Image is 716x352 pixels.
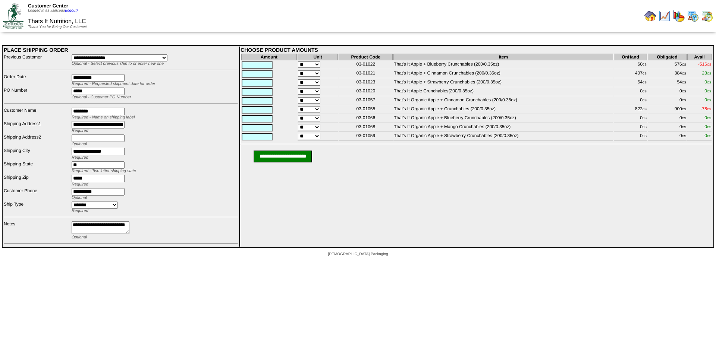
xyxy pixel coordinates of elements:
[3,107,70,120] td: Customer Name
[644,10,656,22] img: home.gif
[3,87,70,100] td: PO Number
[3,161,70,174] td: Shipping State
[648,97,687,105] td: 0
[648,133,687,141] td: 0
[3,54,70,66] td: Previous Customer
[339,61,393,69] td: 03-01022
[648,106,687,114] td: 900
[72,82,155,86] span: Required - Requested shipment date for order
[643,63,647,66] span: CS
[643,72,647,75] span: CS
[707,72,711,75] span: CS
[393,97,613,105] td: That's It Organic Apple + Cinnamon Crunchables (200/0.35oz)
[72,182,88,187] span: Required
[643,81,647,84] span: CS
[72,235,87,240] span: Optional
[682,117,686,120] span: CS
[687,54,712,60] th: Avail
[393,88,613,96] td: That's It Apple Crunchables(200/0.35oz)
[707,63,711,66] span: CS
[648,124,687,132] td: 0
[614,61,647,69] td: 60
[648,70,687,78] td: 384
[643,134,647,138] span: CS
[3,174,70,187] td: Shipping Zip
[65,9,78,13] a: (logout)
[28,25,87,29] span: Thank You for Being Our Customer!
[648,88,687,96] td: 0
[702,70,711,76] span: 23
[643,108,647,111] span: CS
[28,3,68,9] span: Customer Center
[28,18,86,25] span: Thats It Nutrition, LLC
[328,252,388,256] span: [DEMOGRAPHIC_DATA] Packaging
[393,115,613,123] td: That’s It Organic Apple + Blueberry Crunchables (200/0.35oz)
[682,81,686,84] span: CS
[704,124,711,129] span: 0
[614,79,647,87] td: 54
[682,108,686,111] span: CS
[687,10,699,22] img: calendarprod.gif
[72,115,135,120] span: Required - Name on shipping label
[682,90,686,93] span: CS
[3,201,70,213] td: Ship Type
[339,97,393,105] td: 03-01057
[704,88,711,93] span: 0
[339,124,393,132] td: 03-01068
[614,106,647,114] td: 822
[701,106,711,111] span: -78
[4,47,238,53] div: PLACE SHIPPING ORDER
[72,95,131,99] span: Optional - Customer PO Number
[614,70,647,78] td: 407
[3,188,70,200] td: Customer Phone
[682,134,686,138] span: CS
[614,133,647,141] td: 0
[707,99,711,102] span: CS
[393,70,613,78] td: That's It Apple + Cinnamon Crunchables (200/0.35oz)
[393,79,613,87] td: That's It Apple + Strawberry Crunchables (200/0.35oz)
[241,54,297,60] th: Amount
[614,115,647,123] td: 0
[614,88,647,96] td: 0
[643,117,647,120] span: CS
[3,74,70,86] td: Order Date
[339,115,393,123] td: 03-01066
[393,124,613,132] td: That’s It Organic Apple + Mango Crunchables (200/0.35oz)
[648,61,687,69] td: 576
[707,81,711,84] span: CS
[707,117,711,120] span: CS
[72,155,88,160] span: Required
[701,10,713,22] img: calendarinout.gif
[72,129,88,133] span: Required
[339,88,393,96] td: 03-01020
[707,134,711,138] span: CS
[673,10,685,22] img: graph.gif
[3,121,70,133] td: Shipping Address1
[72,169,136,173] span: Required - Two letter shipping state
[704,133,711,138] span: 0
[241,47,712,53] div: CHOOSE PRODUCT AMOUNTS
[339,106,393,114] td: 03-01055
[3,134,70,147] td: Shipping Address2
[643,99,647,102] span: CS
[704,97,711,102] span: 0
[659,10,671,22] img: line_graph.gif
[72,209,88,213] span: Required
[3,3,23,28] img: ZoRoCo_Logo(Green%26Foil)%20jpg.webp
[698,61,711,67] span: -516
[682,63,686,66] span: CS
[28,9,78,13] span: Logged in as Jsalcedo
[682,72,686,75] span: CS
[72,196,87,200] span: Optional
[648,115,687,123] td: 0
[682,99,686,102] span: CS
[643,126,647,129] span: CS
[339,79,393,87] td: 03-01023
[648,79,687,87] td: 54
[614,97,647,105] td: 0
[339,133,393,141] td: 03-01059
[72,142,87,146] span: Optional
[682,126,686,129] span: CS
[648,54,687,60] th: Obligated
[393,54,613,60] th: Item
